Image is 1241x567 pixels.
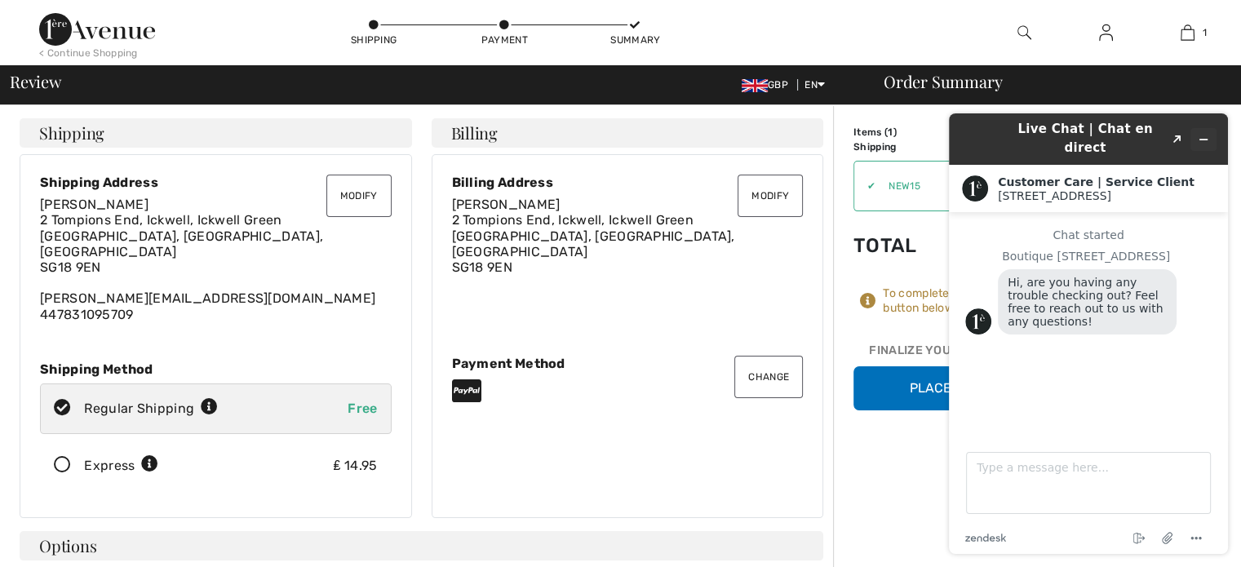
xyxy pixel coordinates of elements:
button: Modify [738,175,803,217]
iframe: Find more information here [936,100,1241,567]
img: 1ère Avenue [39,13,155,46]
div: ✔ [854,179,875,193]
span: 1 [1203,25,1207,40]
span: 1 [888,126,893,138]
button: Change [734,356,803,398]
div: < Continue Shopping [39,46,138,60]
span: [PERSON_NAME] [452,197,561,212]
a: Sign In [1086,23,1126,43]
div: Billing Address [452,175,804,190]
div: Payment [480,33,529,47]
td: Shipping [853,140,958,154]
div: ₤ 14.95 [334,456,378,476]
div: Summary [610,33,659,47]
div: [PERSON_NAME][EMAIL_ADDRESS][DOMAIN_NAME] 447831095709 [40,197,392,322]
div: Order Summary [864,73,1231,90]
div: Regular Shipping [84,399,218,419]
td: Items ( ) [853,125,958,140]
div: Finalize Your Order with PayPal [853,342,1098,366]
div: Payment Method [452,356,804,371]
span: Free [348,401,377,416]
a: 1 [1147,23,1227,42]
div: To complete your order, press the button below. [883,286,1098,316]
img: search the website [1017,23,1031,42]
div: Shipping Method [40,361,392,377]
td: Total [853,218,958,273]
span: Shipping [39,125,104,141]
span: Review [10,73,61,90]
div: Shipping Address [40,175,392,190]
span: 2 Tompions End, Ickwell, Ickwell Green [GEOGRAPHIC_DATA], [GEOGRAPHIC_DATA], [GEOGRAPHIC_DATA] SG... [40,212,323,275]
span: Chat [36,11,69,26]
img: My Info [1099,23,1113,42]
button: Modify [326,175,392,217]
h4: Options [20,531,823,560]
img: UK Pound [742,79,768,92]
span: GBP [742,79,795,91]
span: 2 Tompions End, Ickwell, Ickwell Green [GEOGRAPHIC_DATA], [GEOGRAPHIC_DATA], [GEOGRAPHIC_DATA] SG... [452,212,735,275]
input: Promo code [875,162,1044,210]
span: Billing [451,125,498,141]
span: EN [804,79,825,91]
img: My Bag [1181,23,1194,42]
span: [PERSON_NAME] [40,197,148,212]
div: Express [84,456,158,476]
button: Place Your Order [853,366,1098,410]
div: Shipping [349,33,398,47]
